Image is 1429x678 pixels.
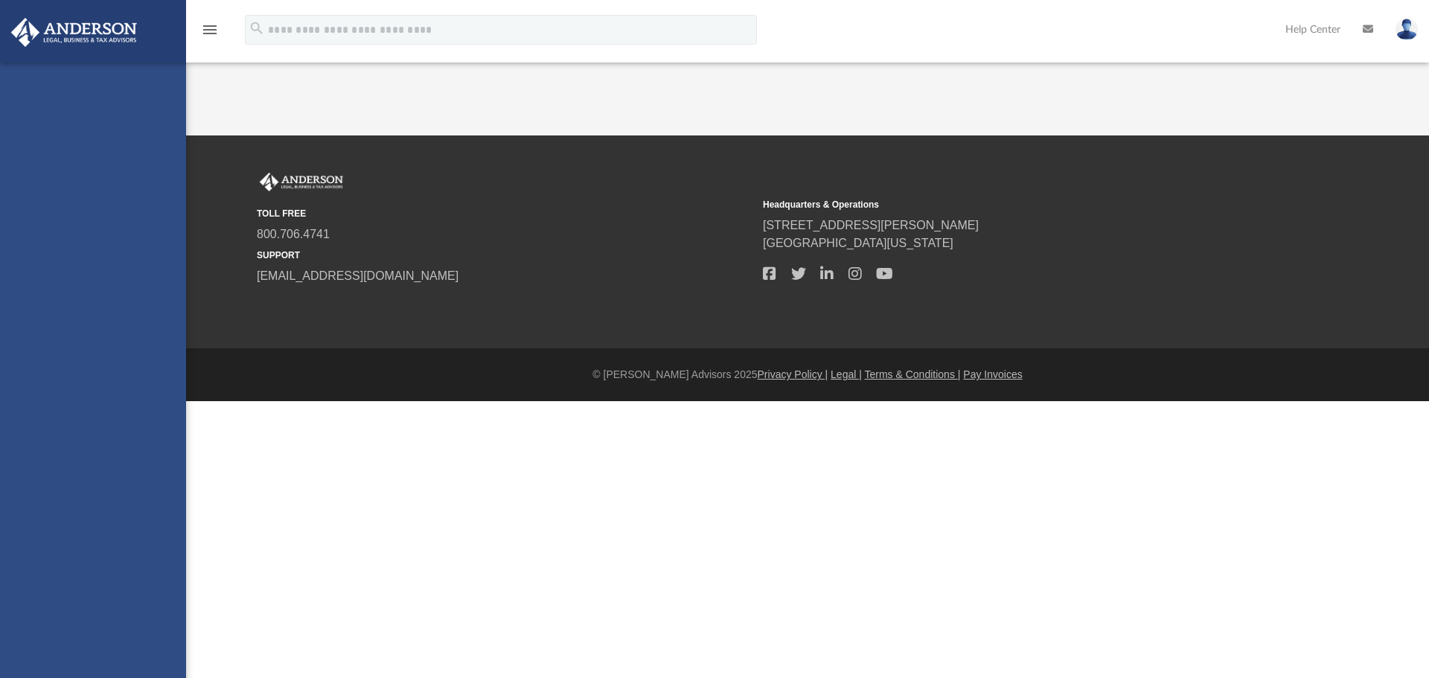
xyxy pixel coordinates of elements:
img: Anderson Advisors Platinum Portal [7,18,141,47]
a: [GEOGRAPHIC_DATA][US_STATE] [763,237,953,249]
img: User Pic [1396,19,1418,40]
a: Terms & Conditions | [865,368,961,380]
div: © [PERSON_NAME] Advisors 2025 [186,367,1429,383]
a: [STREET_ADDRESS][PERSON_NAME] [763,219,979,231]
small: Headquarters & Operations [763,198,1259,211]
i: menu [201,21,219,39]
small: TOLL FREE [257,207,752,220]
a: Privacy Policy | [758,368,828,380]
a: [EMAIL_ADDRESS][DOMAIN_NAME] [257,269,458,282]
i: search [249,20,265,36]
a: menu [201,28,219,39]
small: SUPPORT [257,249,752,262]
img: Anderson Advisors Platinum Portal [257,173,346,192]
a: Pay Invoices [963,368,1022,380]
a: 800.706.4741 [257,228,330,240]
a: Legal | [831,368,862,380]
